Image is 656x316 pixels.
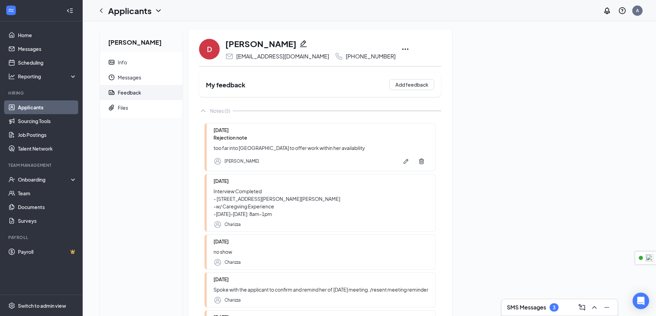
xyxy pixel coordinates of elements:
svg: QuestionInfo [618,7,626,15]
div: 3 [553,305,555,310]
span: [DATE] [214,178,229,184]
svg: UserCheck [8,176,15,183]
div: [PHONE_NUMBER] [346,53,396,60]
svg: Profile [214,157,222,165]
a: Applicants [18,100,77,114]
button: Pen [399,154,413,168]
span: [DATE] [214,238,229,244]
h3: SMS Messages [507,304,546,311]
button: ComposeMessage [576,302,587,313]
a: Job Postings [18,128,77,142]
svg: ChevronDown [154,7,163,15]
a: Talent Network [18,142,77,155]
a: Home [18,28,77,42]
svg: ComposeMessage [578,303,586,312]
svg: Ellipses [401,45,409,53]
svg: Profile [214,258,222,266]
div: Payroll [8,235,75,240]
svg: Pen [403,158,409,165]
a: ReportFeedback [100,85,183,100]
div: A [636,8,639,13]
div: [EMAIL_ADDRESS][DOMAIN_NAME] [236,53,329,60]
h1: [PERSON_NAME] [225,38,296,50]
div: D [207,44,212,54]
a: PaperclipFiles [100,100,183,115]
a: Sourcing Tools [18,114,77,128]
svg: Minimize [603,303,611,312]
span: Messages [118,70,177,85]
svg: ContactCard [108,59,115,66]
span: [DATE] [214,127,229,133]
div: Info [118,59,127,66]
div: [PERSON_NAME] [225,158,259,165]
div: Feedback [118,89,141,96]
a: ContactCardInfo [100,55,183,70]
div: Open Intercom Messenger [633,293,649,309]
div: Charizza [225,297,241,304]
div: Onboarding [18,176,71,183]
h2: [PERSON_NAME] [100,30,183,52]
svg: ChevronUp [590,303,598,312]
button: Trash [415,154,428,168]
div: Notes (5) [210,107,230,114]
a: ClockMessages [100,70,183,85]
svg: Email [225,52,233,61]
svg: Settings [8,302,15,309]
svg: Clock [108,74,115,81]
svg: ChevronUp [199,107,207,115]
svg: Trash [418,158,425,165]
a: PayrollCrown [18,245,77,259]
div: Switch to admin view [18,302,66,309]
span: [DATE] [214,276,229,282]
svg: Profile [214,220,222,229]
svg: Collapse [66,7,73,14]
a: Documents [18,200,77,214]
a: Messages [18,42,77,56]
svg: Phone [335,52,343,61]
div: Hiring [8,90,75,96]
div: too far into [GEOGRAPHIC_DATA] to offer work within her availability [214,144,428,152]
svg: WorkstreamLogo [8,7,14,14]
a: Team [18,186,77,200]
div: Charizza [225,259,241,266]
button: Minimize [601,302,612,313]
div: Charizza [225,221,241,228]
span: Rejection note [214,134,247,141]
svg: Notifications [603,7,611,15]
svg: Report [108,89,115,96]
button: Add feedback [389,79,434,90]
h2: My feedback [206,80,245,89]
div: Team Management [8,162,75,168]
a: Surveys [18,214,77,228]
div: Interview Completed - [STREET_ADDRESS][PERSON_NAME][PERSON_NAME] -w/ Caregviing Experience -[DATE... [214,187,428,218]
svg: Pencil [299,40,308,48]
svg: Analysis [8,73,15,80]
div: Spoke with the applicant to confirm and remind her of [DATE] meeting. /resent meeting reminder [214,286,428,293]
div: Files [118,104,128,111]
svg: ChevronLeft [97,7,105,15]
div: no show [214,248,428,255]
svg: Paperclip [108,104,115,111]
svg: Profile [214,296,222,304]
a: Scheduling [18,56,77,69]
div: Reporting [18,73,77,80]
button: ChevronUp [589,302,600,313]
h1: Applicants [108,5,152,17]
